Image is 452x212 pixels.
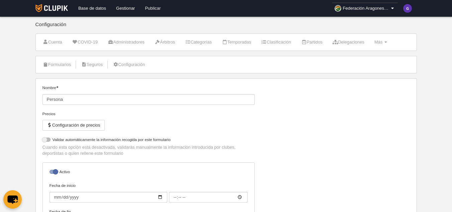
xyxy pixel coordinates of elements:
[374,40,383,45] span: Más
[69,37,101,47] a: COVID-19
[35,22,417,33] div: Configuración
[35,4,68,12] img: Clupik
[56,86,58,88] i: Obligatorio
[42,94,255,105] input: Nombre
[77,60,106,70] a: Seguros
[42,144,255,156] p: Cuando esta opción está desactivada, validarás manualmente la información introducida por clubes,...
[335,5,341,12] img: OaNUqngkLdpN.30x30.jpg
[104,37,148,47] a: Administradores
[371,37,391,47] a: Más
[50,183,248,203] label: Fecha de inicio
[50,192,167,203] input: Fecha de inicio
[39,60,75,70] a: Formularios
[181,37,215,47] a: Categorías
[109,60,149,70] a: Configuración
[329,37,368,47] a: Delegaciones
[42,85,255,105] label: Nombre
[258,37,295,47] a: Clasificación
[297,37,326,47] a: Partidos
[151,37,179,47] a: Árbitros
[332,3,398,14] a: Federación Aragonesa de Pelota
[42,120,105,131] button: Configuración de precios
[42,137,255,144] label: Validar automáticamente la información recogida por este formulario
[218,37,255,47] a: Temporadas
[39,37,66,47] a: Cuenta
[3,190,22,209] button: chat-button
[42,111,255,117] div: Precios
[50,169,248,176] label: Activo
[403,4,412,13] img: c2l6ZT0zMHgzMCZmcz05JnRleHQ9RyZiZz01ZTM1YjE%3D.png
[343,5,390,12] span: Federación Aragonesa de Pelota
[169,192,248,203] input: Fecha de inicio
